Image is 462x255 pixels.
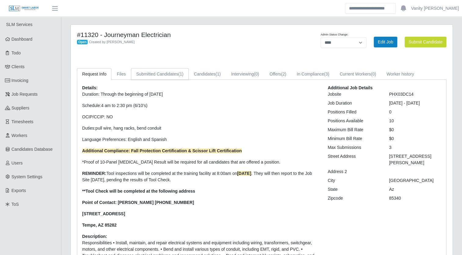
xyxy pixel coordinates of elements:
span: Open [77,40,88,45]
span: SLM Services [6,22,32,27]
div: 85340 [384,195,446,201]
div: 10 [384,118,446,124]
input: Search [345,3,396,14]
span: (2) [281,72,286,76]
a: Interviewing [226,68,264,80]
h4: #11320 - Journeyman Electrician [77,31,289,39]
div: PHX03DC14 [384,91,446,98]
a: Files [111,68,131,80]
a: Worker history [381,68,419,80]
span: Dashboard [12,37,33,42]
strong: Point of Contact: [PERSON_NAME] [PHONE_NUMBER] [82,200,194,205]
div: $0 [384,127,446,133]
div: Max Submissions [323,144,384,151]
span: Job Requests [12,92,38,97]
div: City [323,177,384,184]
div: Positions Filled [323,109,384,115]
span: pull wire, hang racks, bend conduit [96,126,162,131]
span: Todo [12,50,21,55]
strong: Tempe, AZ 85282 [82,223,117,227]
span: (0) [254,72,259,76]
b: Description: [82,234,107,239]
strong: [STREET_ADDRESS] [82,211,125,216]
span: (3) [324,72,329,76]
div: Az [384,186,446,193]
span: ToS [12,202,19,207]
strong: Additional Compliance: Fall Protection Certification & Scissor Lift Certification [82,148,242,153]
div: Street Address [323,153,384,166]
b: Additional Job Details [328,85,373,90]
span: Invoicing [12,78,28,83]
span: (0) [371,72,376,76]
strong: [DATE] [237,171,251,176]
div: 3 [384,144,446,151]
p: Schedule: [82,102,318,109]
a: Candidates [189,68,226,80]
a: Edit Job [374,37,397,47]
span: 4 am to 2:30 pm (6/10’s) [101,103,147,108]
div: [DATE] - [DATE] [384,100,446,106]
div: $0 [384,135,446,142]
span: System Settings [12,174,42,179]
span: (1) [216,72,221,76]
div: [GEOGRAPHIC_DATA] [384,177,446,184]
span: Timesheets [12,119,34,124]
p: Tool inspections will be completed at the training facility at 8:00am on . They will then report ... [82,170,318,183]
a: Offers [264,68,292,80]
a: Vanity [PERSON_NAME] [411,5,459,12]
b: Details: [82,85,98,90]
p: Duration: Through the beginning of [DATE] [82,91,318,98]
a: Submitted Candidates [131,68,189,80]
img: SLM Logo [9,5,39,12]
div: Jobsite [323,91,384,98]
a: In Compliance [292,68,335,80]
div: Zipcode [323,195,384,201]
div: Maximum Bill Rate [323,127,384,133]
p: OCIP/CCIP: NO [82,114,318,120]
span: Users [12,161,23,165]
span: Clients [12,64,25,69]
p: Language Preferences: English and Spanish [82,136,318,143]
strong: REMINDER: [82,171,106,176]
span: (1) [178,72,184,76]
a: Current Workers [334,68,381,80]
button: Submit Candidate [405,37,446,47]
span: Candidates Database [12,147,53,152]
div: Job Duration [323,100,384,106]
span: Workers [12,133,27,138]
strong: **Tool Check will be completed at the following address [82,189,195,194]
div: State [323,186,384,193]
div: Minimum Bill Rate [323,135,384,142]
p: *Proof of 10-Panel [MEDICAL_DATA] Result will be required for all candidates that are offered a p... [82,159,318,165]
span: Created by [PERSON_NAME] [89,40,135,44]
p: Duties: [82,125,318,131]
div: Positions Available [323,118,384,124]
span: Exports [12,188,26,193]
a: Request Info [77,68,111,80]
div: [STREET_ADDRESS][PERSON_NAME] [384,153,446,166]
label: Admin Status Change: [321,33,348,37]
div: Address 2 [323,168,384,175]
div: 0 [384,109,446,115]
span: Suppliers [12,105,29,110]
